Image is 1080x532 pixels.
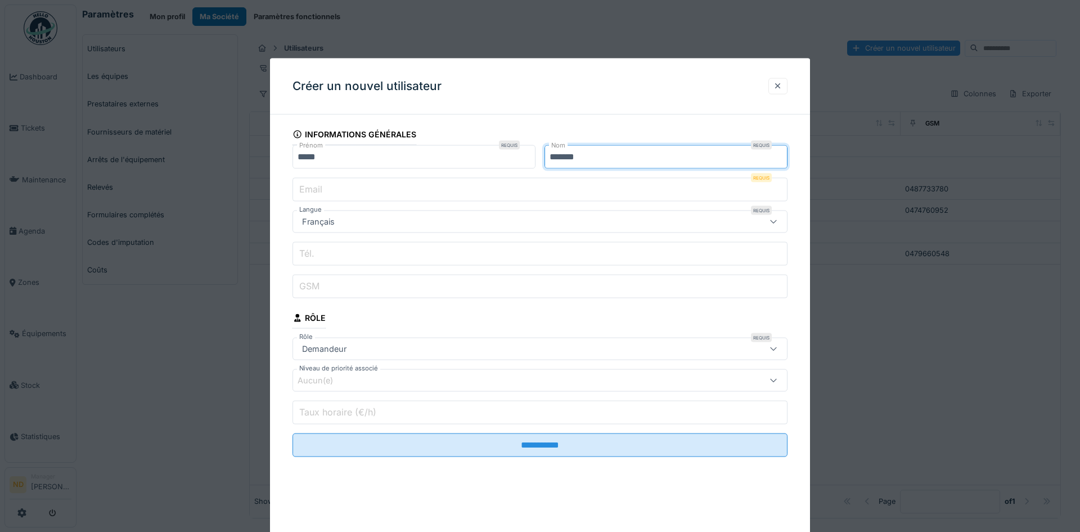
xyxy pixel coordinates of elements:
[297,141,325,150] label: Prénom
[298,216,339,228] div: Français
[751,206,772,215] div: Requis
[297,405,379,419] label: Taux horaire (€/h)
[298,343,351,355] div: Demandeur
[297,364,380,373] label: Niveau de priorité associé
[297,332,315,342] label: Rôle
[297,182,325,196] label: Email
[292,310,326,329] div: Rôle
[298,374,349,387] div: Aucun(e)
[297,247,317,260] label: Tél.
[751,141,772,150] div: Requis
[292,126,416,145] div: Informations générales
[292,79,442,93] h3: Créer un nouvel utilisateur
[499,141,520,150] div: Requis
[297,205,324,214] label: Langue
[549,141,568,150] label: Nom
[751,173,772,182] div: Requis
[297,279,322,293] label: GSM
[751,333,772,342] div: Requis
